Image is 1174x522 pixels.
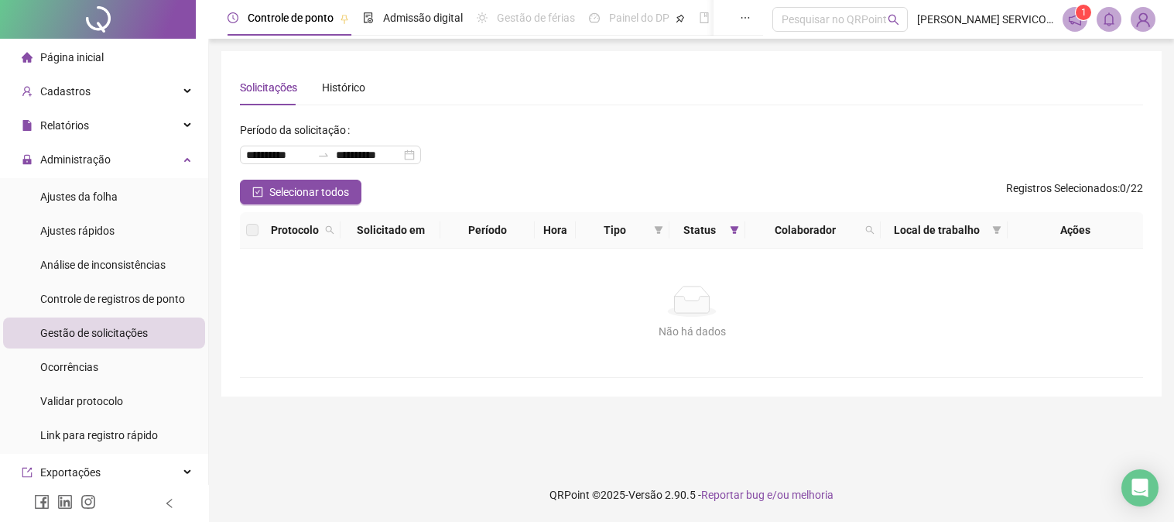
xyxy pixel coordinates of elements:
[865,225,875,235] span: search
[582,222,648,239] span: Tipo
[322,218,337,242] span: search
[209,468,1174,522] footer: QRPoint © 2025 - 2.90.5 -
[701,489,833,501] span: Reportar bug e/ou melhoria
[40,466,101,479] span: Exportações
[240,79,297,96] div: Solicitações
[341,212,440,249] th: Solicitado em
[1121,469,1159,507] div: Open Intercom Messenger
[269,184,349,201] span: Selecionar todos
[1006,180,1143,204] span: : 0 / 22
[727,218,742,242] span: filter
[322,79,365,96] div: Histórico
[40,361,98,373] span: Ocorrências
[1131,8,1155,31] img: 90701
[40,293,185,305] span: Controle de registros de ponto
[40,225,115,237] span: Ajustes rápidos
[917,11,1053,28] span: [PERSON_NAME] SERVICOS DE EDUCACAO LTDA
[887,222,985,239] span: Local de trabalho
[40,51,104,64] span: Página inicial
[862,218,878,242] span: search
[40,119,89,132] span: Relatórios
[240,118,356,143] label: Período da solicitação
[1081,7,1087,18] span: 1
[258,323,1125,340] div: Não há dados
[1014,222,1138,239] div: Ações
[271,222,319,239] span: Protocolo
[609,12,669,24] span: Painel do DP
[440,212,535,249] th: Período
[497,12,575,24] span: Gestão de férias
[40,395,123,407] span: Validar protocolo
[1076,5,1091,20] sup: 1
[1068,12,1082,26] span: notification
[40,153,111,166] span: Administração
[22,467,33,478] span: export
[340,14,349,23] span: pushpin
[989,218,1005,242] span: filter
[252,187,263,197] span: check-square
[80,494,96,510] span: instagram
[363,12,374,23] span: file-done
[164,498,175,509] span: left
[22,154,33,165] span: lock
[628,489,662,501] span: Versão
[325,225,334,235] span: search
[22,120,33,131] span: file
[317,149,330,161] span: swap-right
[40,327,148,339] span: Gestão de solicitações
[40,191,118,203] span: Ajustes da folha
[34,494,50,510] span: facebook
[40,259,166,271] span: Análise de inconsistências
[477,12,488,23] span: sun
[654,225,663,235] span: filter
[1006,182,1118,194] span: Registros Selecionados
[57,494,73,510] span: linkedin
[751,222,860,239] span: Colaborador
[228,12,238,23] span: clock-circle
[699,12,710,23] span: book
[240,180,361,204] button: Selecionar todos
[535,212,576,249] th: Hora
[651,218,666,242] span: filter
[248,12,334,24] span: Controle de ponto
[22,52,33,63] span: home
[22,86,33,97] span: user-add
[992,225,1001,235] span: filter
[40,85,91,98] span: Cadastros
[730,225,739,235] span: filter
[740,12,751,23] span: ellipsis
[40,429,158,441] span: Link para registro rápido
[589,12,600,23] span: dashboard
[383,12,463,24] span: Admissão digital
[888,14,899,26] span: search
[676,222,724,239] span: Status
[1102,12,1116,26] span: bell
[676,14,685,23] span: pushpin
[317,149,330,161] span: to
